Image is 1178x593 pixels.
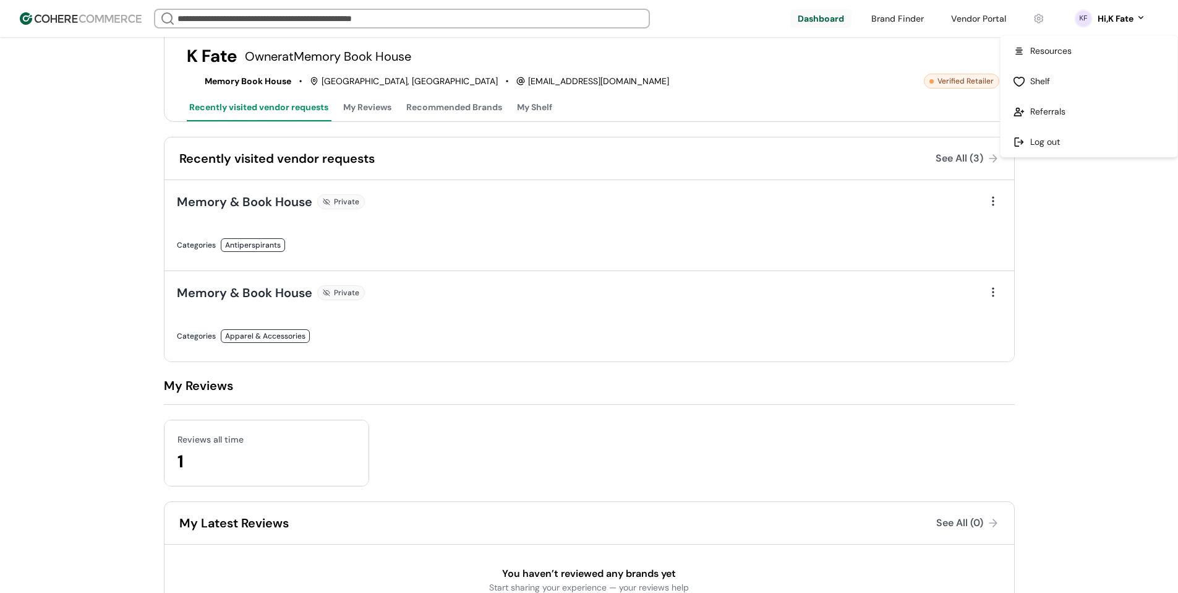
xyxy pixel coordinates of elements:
div: Recently visited vendor requests [179,150,375,167]
img: Memory Book House logo [187,74,202,89]
img: Cohere Logo [20,12,142,25]
div: Memory Book House [187,74,291,89]
button: Recommended Brands [404,96,505,121]
div: Owner Memory Book House [245,46,411,66]
span: at [282,48,294,64]
button: My Reviews [341,96,394,121]
div: Hi, K Fate [1098,12,1133,25]
div: See All (0) [936,516,983,530]
div: Reviews all time [177,433,356,446]
div: My Latest Reviews [179,514,289,532]
div: K Fate [187,46,237,66]
div: You haven’t reviewed any brands yet [502,566,676,581]
button: My Shelf [514,96,555,121]
div: [EMAIL_ADDRESS][DOMAIN_NAME] [516,75,669,88]
div: 1 [177,449,356,475]
div: My Reviews [164,377,233,394]
div: [GEOGRAPHIC_DATA], [GEOGRAPHIC_DATA] [310,75,498,88]
div: See All (3) [936,151,983,166]
svg: 0 percent [1074,9,1093,28]
button: Recently visited vendor requests [187,96,331,121]
button: Hi,K Fate [1098,12,1146,25]
div: Verified Retailer [924,74,999,89]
